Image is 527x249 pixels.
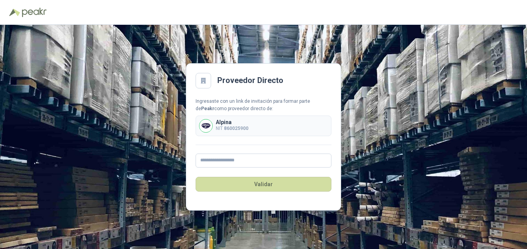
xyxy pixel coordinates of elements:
img: Company Logo [199,119,212,132]
h2: Proveedor Directo [217,74,283,86]
img: Peakr [22,8,47,17]
button: Validar [196,177,331,192]
div: Ingresaste con un link de invitación para formar parte de como proveedor directo de: [196,98,331,112]
img: Logo [9,9,20,16]
p: Alpina [216,119,248,125]
p: NIT [216,125,248,132]
b: Peakr [201,106,214,111]
b: 860025900 [224,126,248,131]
